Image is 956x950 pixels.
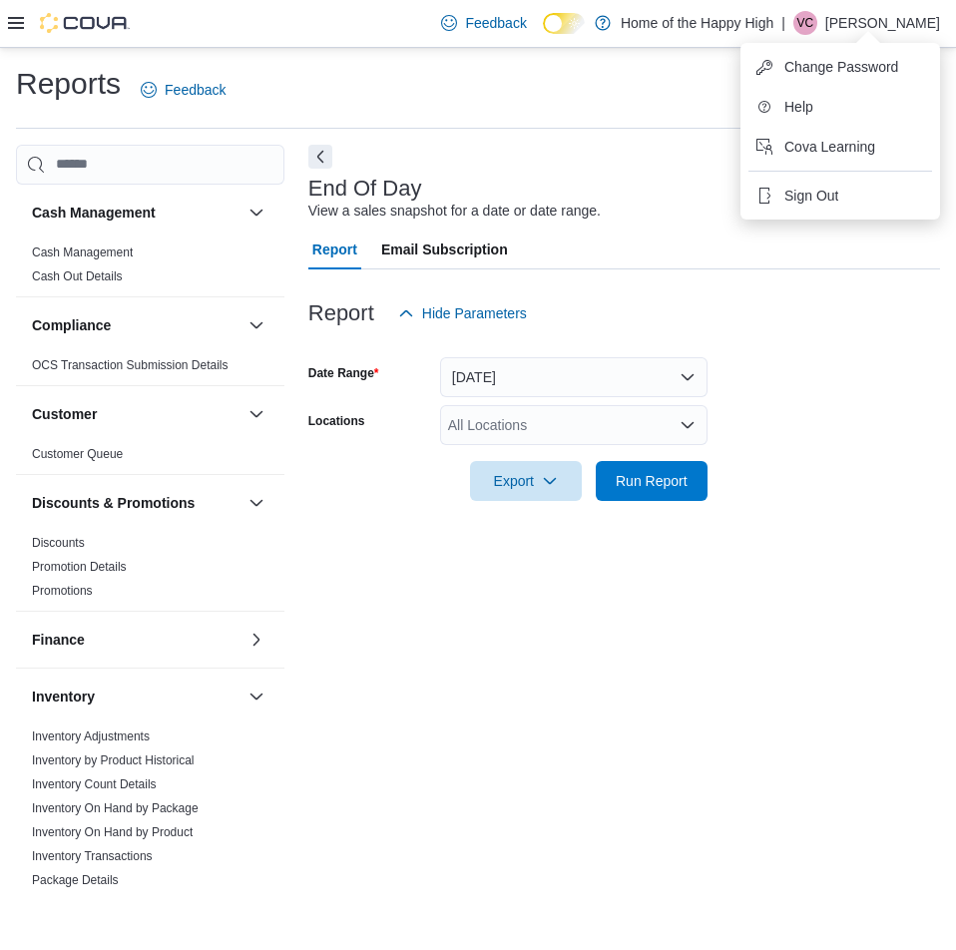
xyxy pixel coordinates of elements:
[596,461,708,501] button: Run Report
[32,559,127,575] span: Promotion Details
[244,201,268,225] button: Cash Management
[680,417,696,433] button: Open list of options
[381,230,508,269] span: Email Subscription
[32,203,240,223] button: Cash Management
[32,753,195,767] a: Inventory by Product Historical
[32,245,133,259] a: Cash Management
[244,402,268,426] button: Customer
[308,177,422,201] h3: End Of Day
[16,353,284,385] div: Compliance
[32,584,93,598] a: Promotions
[797,11,814,35] span: VC
[308,365,379,381] label: Date Range
[32,776,157,792] span: Inventory Count Details
[748,51,932,83] button: Change Password
[32,752,195,768] span: Inventory by Product Historical
[32,728,150,744] span: Inventory Adjustments
[422,303,527,323] span: Hide Parameters
[784,57,898,77] span: Change Password
[32,800,199,816] span: Inventory On Hand by Package
[748,91,932,123] button: Help
[621,11,773,35] p: Home of the Happy High
[32,583,93,599] span: Promotions
[748,131,932,163] button: Cova Learning
[433,3,534,43] a: Feedback
[308,301,374,325] h3: Report
[32,357,229,373] span: OCS Transaction Submission Details
[32,404,240,424] button: Customer
[32,315,240,335] button: Compliance
[32,269,123,283] a: Cash Out Details
[133,70,234,110] a: Feedback
[32,896,119,912] span: Package History
[748,180,932,212] button: Sign Out
[16,64,121,104] h1: Reports
[308,145,332,169] button: Next
[32,687,95,707] h3: Inventory
[32,203,156,223] h3: Cash Management
[32,824,193,840] span: Inventory On Hand by Product
[32,729,150,743] a: Inventory Adjustments
[784,137,875,157] span: Cova Learning
[543,34,544,35] span: Dark Mode
[308,201,601,222] div: View a sales snapshot for a date or date range.
[32,446,123,462] span: Customer Queue
[32,630,240,650] button: Finance
[784,186,838,206] span: Sign Out
[32,873,119,887] a: Package Details
[32,777,157,791] a: Inventory Count Details
[465,13,526,33] span: Feedback
[32,825,193,839] a: Inventory On Hand by Product
[32,849,153,863] a: Inventory Transactions
[312,230,357,269] span: Report
[16,531,284,611] div: Discounts & Promotions
[793,11,817,35] div: Vanessa Cappis
[32,535,85,551] span: Discounts
[40,13,130,33] img: Cova
[32,630,85,650] h3: Finance
[470,461,582,501] button: Export
[784,97,813,117] span: Help
[32,848,153,864] span: Inventory Transactions
[32,801,199,815] a: Inventory On Hand by Package
[32,687,240,707] button: Inventory
[32,447,123,461] a: Customer Queue
[16,442,284,474] div: Customer
[32,493,240,513] button: Discounts & Promotions
[32,268,123,284] span: Cash Out Details
[616,471,688,491] span: Run Report
[308,413,365,429] label: Locations
[244,491,268,515] button: Discounts & Promotions
[781,11,785,35] p: |
[244,628,268,652] button: Finance
[16,240,284,296] div: Cash Management
[32,536,85,550] a: Discounts
[32,872,119,888] span: Package Details
[482,461,570,501] span: Export
[244,313,268,337] button: Compliance
[543,13,585,34] input: Dark Mode
[440,357,708,397] button: [DATE]
[32,404,97,424] h3: Customer
[32,315,111,335] h3: Compliance
[32,493,195,513] h3: Discounts & Promotions
[390,293,535,333] button: Hide Parameters
[32,244,133,260] span: Cash Management
[165,80,226,100] span: Feedback
[244,685,268,709] button: Inventory
[825,11,940,35] p: [PERSON_NAME]
[32,560,127,574] a: Promotion Details
[32,358,229,372] a: OCS Transaction Submission Details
